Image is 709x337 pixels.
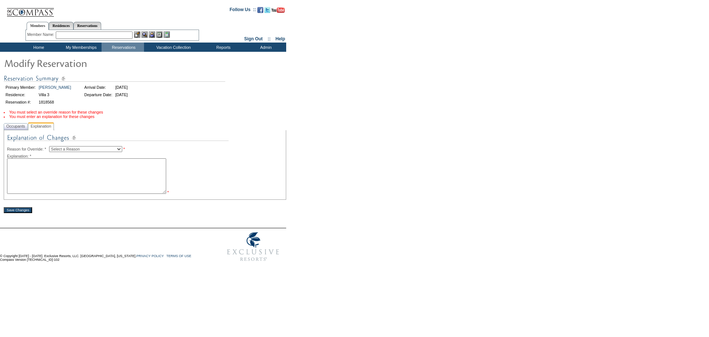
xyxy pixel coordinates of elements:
img: Reservations [156,31,162,38]
a: TERMS OF USE [167,254,192,258]
td: My Memberships [59,43,102,52]
li: You must select an override reason for these changes [4,110,286,114]
a: Become our fan on Facebook [257,9,263,14]
td: Villa 3 [38,91,72,98]
a: Members [27,22,49,30]
img: b_calculator.gif [164,31,170,38]
img: Follow us on Twitter [264,7,270,13]
img: Subscribe to our YouTube Channel [271,7,285,13]
img: View [141,31,148,38]
td: [DATE] [114,84,129,91]
img: Exclusive Resorts [220,228,286,265]
a: PRIVACY POLICY [136,254,164,258]
a: Residences [49,22,73,30]
img: Explanation of Changes [7,133,229,146]
td: Vacation Collection [144,43,201,52]
img: Modify Reservation [4,55,151,70]
a: Help [275,36,285,41]
img: Compass Home [6,2,54,17]
span: Occupants [5,122,27,130]
td: Primary Member: [4,84,37,91]
a: Sign Out [244,36,263,41]
span: :: [268,36,271,41]
a: Follow us on Twitter [264,9,270,14]
span: Reason for Override: * [7,147,49,151]
div: Member Name: [27,31,56,38]
td: Reservations [102,43,144,52]
td: Reports [201,43,244,52]
span: Explanation [29,122,53,130]
td: Home [17,43,59,52]
li: You must enter an explanation for these changes [4,114,286,119]
input: Save Changes [4,207,32,213]
td: Follow Us :: [230,6,256,15]
td: Arrival Date: [83,84,113,91]
td: Reservation #: [4,99,37,105]
td: Residence: [4,91,37,98]
div: Explanation: * [7,154,283,158]
td: Admin [244,43,286,52]
a: Subscribe to our YouTube Channel [271,9,285,14]
img: Become our fan on Facebook [257,7,263,13]
td: 1818568 [38,99,72,105]
img: b_edit.gif [134,31,140,38]
img: Reservation Summary [4,74,225,83]
img: Impersonate [149,31,155,38]
a: Reservations [73,22,101,30]
td: Departure Date: [83,91,113,98]
a: [PERSON_NAME] [39,85,71,90]
td: [DATE] [114,91,129,98]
